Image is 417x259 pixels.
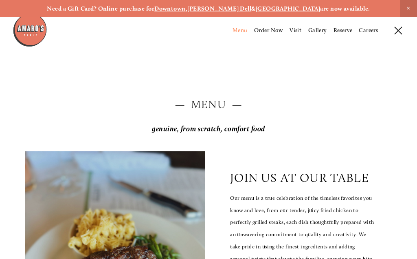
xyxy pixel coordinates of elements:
a: Downtown [154,5,186,12]
a: Reserve [334,27,352,34]
a: Menu [233,27,248,34]
p: join us at our table [230,170,369,185]
a: [GEOGRAPHIC_DATA] [256,5,320,12]
em: genuine, from scratch, comfort food [152,124,265,133]
a: Careers [359,27,378,34]
strong: , [186,5,187,12]
strong: & [251,5,255,12]
img: Amaro's Table [13,13,47,47]
h2: — Menu — [25,97,392,112]
a: Visit [290,27,301,34]
a: Order Now [254,27,283,34]
strong: are now available. [320,5,370,12]
a: Gallery [308,27,327,34]
strong: Need a Gift Card? Online purchase for [47,5,154,12]
a: [PERSON_NAME] Dell [187,5,251,12]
